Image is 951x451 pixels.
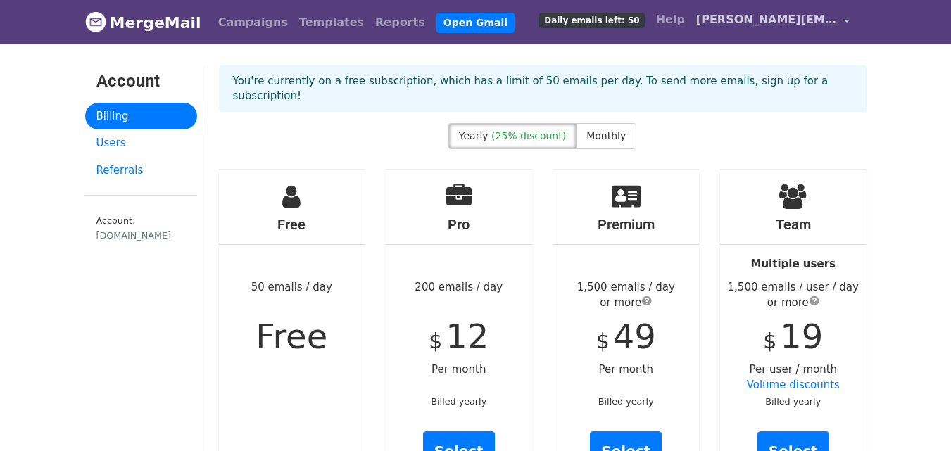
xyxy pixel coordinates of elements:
span: Daily emails left: 50 [539,13,644,28]
small: Billed yearly [598,396,654,407]
a: Help [650,6,691,34]
span: (25% discount) [491,130,566,141]
h3: Account [96,71,186,91]
h4: Free [219,216,365,233]
span: 49 [613,317,656,356]
a: MergeMail [85,8,201,37]
a: Campaigns [213,8,294,37]
span: Yearly [459,130,489,141]
span: 19 [780,317,823,356]
div: 1,500 emails / user / day or more [720,279,867,311]
a: Open Gmail [436,13,515,33]
small: Account: [96,215,186,242]
small: Billed yearly [765,396,821,407]
small: Billed yearly [431,396,486,407]
span: $ [763,329,776,353]
span: $ [429,329,442,353]
a: Referrals [85,157,197,184]
h4: Pro [386,216,532,233]
div: [DOMAIN_NAME] [96,229,186,242]
a: Billing [85,103,197,130]
span: $ [596,329,610,353]
a: Daily emails left: 50 [534,6,650,34]
a: [PERSON_NAME][EMAIL_ADDRESS][PERSON_NAME][DOMAIN_NAME] [691,6,855,39]
span: 12 [446,317,489,356]
span: [PERSON_NAME][EMAIL_ADDRESS][PERSON_NAME][DOMAIN_NAME] [696,11,837,28]
a: Reports [370,8,431,37]
span: Free [256,317,327,356]
span: Monthly [586,130,626,141]
h4: Premium [553,216,700,233]
a: Users [85,129,197,157]
iframe: Chat Widget [881,383,951,451]
div: 1,500 emails / day or more [553,279,700,311]
a: Volume discounts [747,379,840,391]
strong: Multiple users [751,258,836,270]
a: Templates [294,8,370,37]
img: MergeMail logo [85,11,106,32]
h4: Team [720,216,867,233]
p: You're currently on a free subscription, which has a limit of 50 emails per day. To send more ema... [233,74,852,103]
